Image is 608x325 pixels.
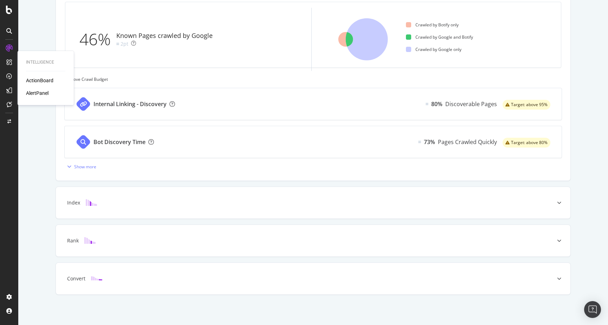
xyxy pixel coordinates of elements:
div: 80% [431,100,442,108]
img: Equal [418,141,421,143]
div: Crawled by Botify only [406,22,459,28]
button: Show more [64,161,96,172]
div: Internal Linking - Discovery [93,100,167,108]
a: AlertPanel [26,90,48,97]
div: Intelligence [26,59,65,65]
div: Rank [67,237,79,244]
div: Convert [67,275,85,282]
div: Improve Crawl Budget [64,76,562,82]
div: Known Pages crawled by Google [116,31,213,40]
img: block-icon [91,275,102,282]
div: Index [67,199,80,206]
div: 46% [79,28,116,51]
a: ActionBoard [26,77,53,84]
div: warning label [503,100,550,110]
img: Equal [426,103,428,105]
img: block-icon [86,199,97,206]
div: 73% [424,138,435,146]
div: warning label [503,138,550,148]
div: Crawled by Google only [406,46,461,52]
a: Bot Discovery TimeEqual73%Pages Crawled Quicklywarning label [64,126,562,158]
img: Equal [116,43,119,45]
div: Crawled by Google and Botify [406,34,473,40]
div: Show more [74,164,96,170]
a: Internal Linking - DiscoveryEqual80%Discoverable Pageswarning label [64,88,562,120]
div: 2pt [121,40,128,47]
div: Pages Crawled Quickly [438,138,497,146]
div: Discoverable Pages [445,100,497,108]
div: Open Intercom Messenger [584,301,601,318]
div: Bot Discovery Time [93,138,145,146]
span: Target: above 80% [511,141,548,145]
img: block-icon [84,237,96,244]
span: Target: above 95% [511,103,548,107]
